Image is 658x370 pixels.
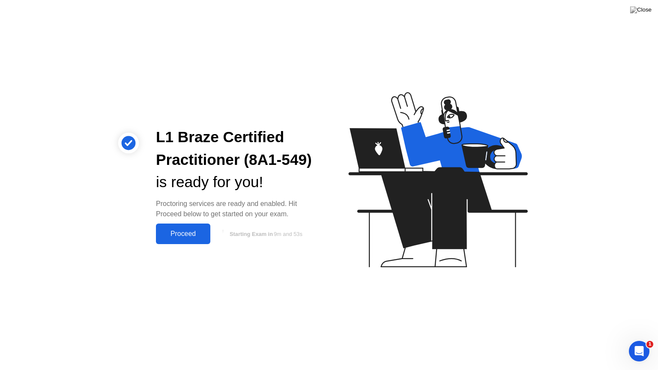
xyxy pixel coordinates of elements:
[156,224,210,244] button: Proceed
[156,199,315,219] div: Proctoring services are ready and enabled. Hit Proceed below to get started on your exam.
[646,341,653,348] span: 1
[215,226,315,242] button: Starting Exam in9m and 53s
[629,341,649,361] iframe: Intercom live chat
[630,6,652,13] img: Close
[156,126,315,171] div: L1 Braze Certified Practitioner (8A1-549)
[274,231,302,237] span: 9m and 53s
[156,171,315,194] div: is ready for you!
[159,230,208,238] div: Proceed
